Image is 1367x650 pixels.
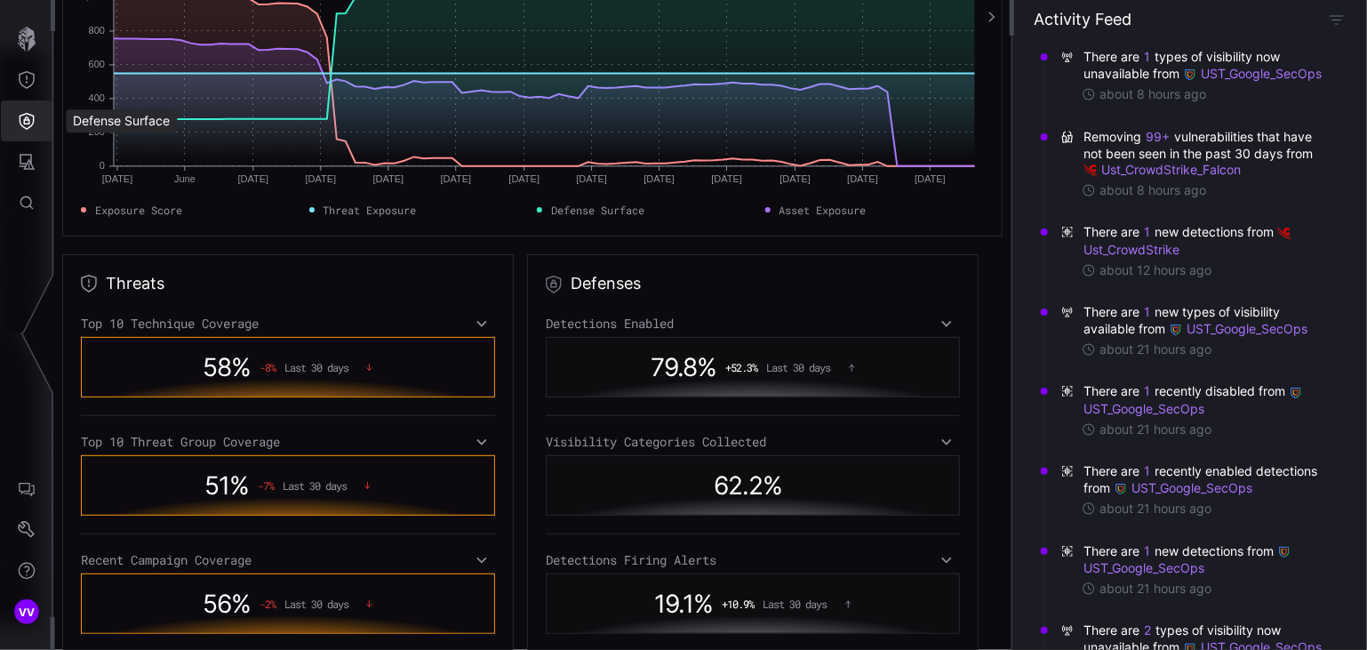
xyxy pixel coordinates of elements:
span: Defense Surface [551,202,644,218]
span: Last 30 days [767,361,831,373]
span: 51 % [204,470,249,501]
text: June [174,173,196,184]
span: 62.2 % [715,470,783,501]
span: + 10.9 % [723,598,755,610]
text: 800 [89,25,105,36]
span: Exposure Score [95,202,182,218]
time: about 21 hours ago [1099,421,1211,437]
text: [DATE] [509,173,540,184]
text: [DATE] [238,173,269,184]
div: Detections Enabled [546,316,960,332]
h2: Defenses [571,273,641,294]
text: [DATE] [306,173,337,184]
time: about 21 hours ago [1099,581,1211,597]
span: + 52.3 % [726,361,758,373]
span: 56 % [203,589,251,619]
a: UST_Google_SecOps [1169,321,1307,336]
time: about 12 hours ago [1099,262,1211,278]
button: 1 [1143,223,1151,241]
a: Ust_CrowdStrike_Falcon [1083,162,1241,177]
text: [DATE] [373,173,404,184]
h4: Activity Feed [1034,9,1131,29]
img: Google SecOps [1277,545,1291,559]
img: CrowdStrike Falcon [1277,227,1291,241]
span: There are recently enabled detections from [1083,462,1328,496]
img: Google SecOps [1183,68,1197,82]
span: There are new detections from [1083,542,1328,576]
span: There are new types of visibility available from [1083,303,1328,337]
a: UST_Google_SecOps [1183,66,1322,81]
text: 600 [89,59,105,69]
text: [DATE] [915,173,947,184]
span: Threat Exposure [324,202,417,218]
div: Detections Firing Alerts [546,552,960,568]
span: 58 % [203,352,251,382]
img: Google SecOps [1114,482,1128,496]
span: Last 30 days [284,598,348,610]
a: UST_Google_SecOps [1114,480,1252,495]
button: VV [1,591,52,632]
div: Visibility Categories Collected [546,434,960,450]
button: 1 [1143,48,1151,66]
img: Crowdstrike Falcon Spotlight Devices [1083,164,1098,178]
span: Last 30 days [763,598,827,610]
time: about 21 hours ago [1099,341,1211,357]
text: [DATE] [102,173,133,184]
div: Defense Surface [66,109,177,132]
text: [DATE] [712,173,743,184]
div: Top 10 Technique Coverage [81,316,495,332]
text: 0 [100,160,105,171]
h2: Threats [106,273,164,294]
span: 19.1 % [655,589,714,619]
span: -2 % [260,598,276,610]
div: Top 10 Threat Group Coverage [81,434,495,450]
button: 1 [1143,542,1151,560]
text: [DATE] [441,173,472,184]
button: 99+ [1145,128,1171,146]
button: 1 [1143,462,1151,480]
a: Ust_CrowdStrike [1083,224,1295,256]
span: -8 % [260,361,276,373]
text: [DATE] [848,173,879,184]
img: Google SecOps [1289,386,1303,400]
text: [DATE] [780,173,811,184]
span: Last 30 days [283,479,347,492]
time: about 8 hours ago [1099,182,1206,198]
a: UST_Google_SecOps [1083,383,1307,415]
span: There are recently disabled from [1083,382,1328,416]
span: Removing vulnerabilities that have not been seen in the past 30 days from [1083,128,1328,179]
time: about 8 hours ago [1099,86,1206,102]
time: about 21 hours ago [1099,501,1211,517]
span: VV [19,603,36,622]
span: Last 30 days [284,361,348,373]
span: Asset Exposure [779,202,867,218]
button: 2 [1143,622,1152,639]
text: [DATE] [577,173,608,184]
img: Google SecOps [1169,323,1183,337]
span: -7 % [258,479,274,492]
span: 79.8 % [652,352,717,382]
a: UST_Google_SecOps [1083,543,1295,575]
span: There are new detections from [1083,223,1328,257]
button: 1 [1143,303,1151,321]
text: [DATE] [644,173,676,184]
span: There are types of visibility now unavailable from [1083,48,1328,82]
button: 1 [1143,382,1151,400]
div: Recent Campaign Coverage [81,552,495,568]
text: 400 [89,92,105,103]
